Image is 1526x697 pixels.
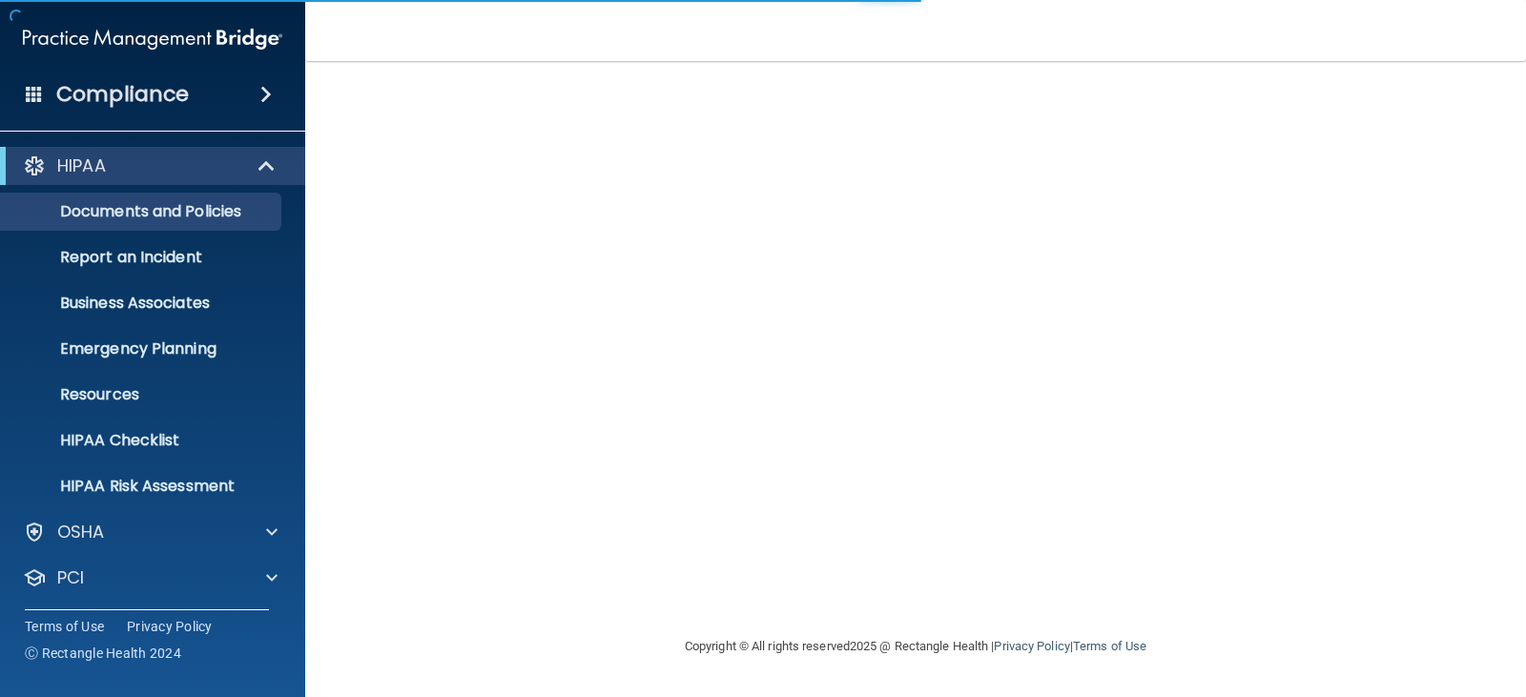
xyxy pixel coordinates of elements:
[25,617,104,636] a: Terms of Use
[12,294,273,313] p: Business Associates
[57,566,84,589] p: PCI
[12,477,273,496] p: HIPAA Risk Assessment
[994,639,1069,653] a: Privacy Policy
[57,521,105,543] p: OSHA
[23,566,278,589] a: PCI
[23,154,277,177] a: HIPAA
[12,385,273,404] p: Resources
[127,617,213,636] a: Privacy Policy
[12,339,273,359] p: Emergency Planning
[23,521,278,543] a: OSHA
[23,20,282,58] img: PMB logo
[57,154,106,177] p: HIPAA
[12,431,273,450] p: HIPAA Checklist
[567,616,1264,677] div: Copyright © All rights reserved 2025 @ Rectangle Health | |
[25,644,181,663] span: Ⓒ Rectangle Health 2024
[12,202,273,221] p: Documents and Policies
[12,248,273,267] p: Report an Incident
[56,81,189,108] h4: Compliance
[1073,639,1146,653] a: Terms of Use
